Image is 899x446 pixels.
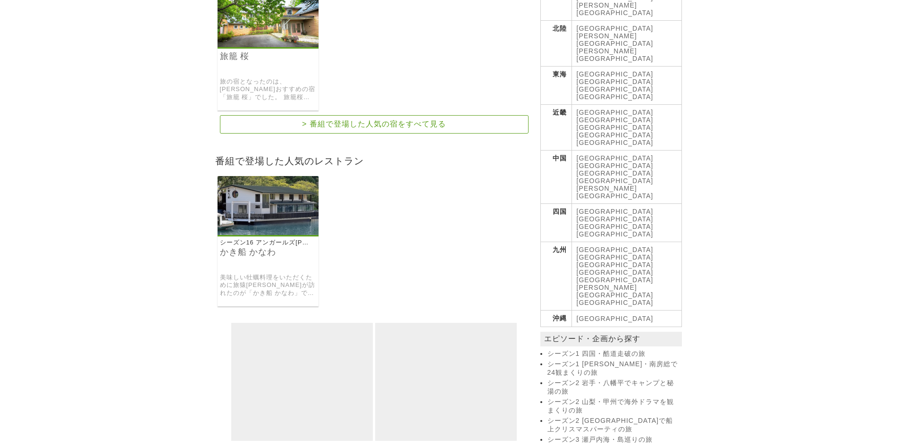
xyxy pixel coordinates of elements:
[547,379,680,396] a: シーズン2 岩手・八幡平でキャンプと秘湯の旅
[577,25,654,32] a: [GEOGRAPHIC_DATA]
[577,109,654,116] a: [GEOGRAPHIC_DATA]
[218,41,319,49] a: 旅籠 桜
[540,311,571,327] th: 沖縄
[577,131,654,139] a: [GEOGRAPHIC_DATA]
[577,185,654,200] a: [PERSON_NAME][GEOGRAPHIC_DATA]
[220,115,529,134] a: > 番組で登場した人気の宿をすべて見る
[577,253,654,261] a: [GEOGRAPHIC_DATA]
[577,315,654,322] a: [GEOGRAPHIC_DATA]
[577,269,654,276] a: [GEOGRAPHIC_DATA]
[220,78,317,101] a: 旅の宿となったのは、[PERSON_NAME]おすすめの宿「旅籠 桜」でした。 旅籠桜は、[GEOGRAPHIC_DATA]にある全４室のみの大人の隠れ家、全室源泉かけながし温泉付きの宿です。 ...
[577,78,654,85] a: [GEOGRAPHIC_DATA]
[577,93,654,101] a: [GEOGRAPHIC_DATA]
[577,223,654,230] a: [GEOGRAPHIC_DATA]
[577,32,654,47] a: [PERSON_NAME][GEOGRAPHIC_DATA]
[213,152,536,169] h2: 番組で登場した人気のレストラン
[540,105,571,151] th: 近畿
[540,151,571,204] th: 中国
[540,67,571,105] th: 東海
[577,215,654,223] a: [GEOGRAPHIC_DATA]
[547,436,680,444] a: シーズン3 瀬戸内海・島巡りの旅
[577,154,654,162] a: [GEOGRAPHIC_DATA]
[577,169,654,177] a: [GEOGRAPHIC_DATA]
[577,124,654,131] a: [GEOGRAPHIC_DATA]
[547,398,680,415] a: シーズン2 山梨・甲州で海外ドラマを観まくりの旅
[540,242,571,311] th: 九州
[220,247,317,258] a: かき船 かなわ
[577,139,654,146] a: [GEOGRAPHIC_DATA]
[218,176,319,235] img: かき船 かなわ
[547,417,680,434] a: シーズン2 [GEOGRAPHIC_DATA]で船上クリスマスパーティの旅
[218,228,319,236] a: かき船 かなわ
[577,162,654,169] a: [GEOGRAPHIC_DATA]
[577,177,654,185] a: [GEOGRAPHIC_DATA]
[577,261,654,269] a: [GEOGRAPHIC_DATA]
[218,239,312,247] p: シーズン16 アンガールズ[PERSON_NAME]おすすめ[GEOGRAPHIC_DATA]の旅
[577,1,654,17] a: [PERSON_NAME][GEOGRAPHIC_DATA]
[547,360,680,377] a: シーズン1 [PERSON_NAME]・南房総で24観まくりの旅
[577,208,654,215] a: [GEOGRAPHIC_DATA]
[577,116,654,124] a: [GEOGRAPHIC_DATA]
[577,47,654,62] a: [PERSON_NAME][GEOGRAPHIC_DATA]
[577,246,654,253] a: [GEOGRAPHIC_DATA]
[540,332,682,346] p: エピソード・企画から探す
[577,284,654,299] a: [PERSON_NAME][GEOGRAPHIC_DATA]
[220,274,317,297] a: 美味しい牡蠣料理をいただくために旅猿[PERSON_NAME]が訪れたのが「かき船 かなわ」でした。 かき船 かなわは、瀬戸内の食材をふんだんに使った広島らしい料理を味わうことができるお店です。...
[577,276,654,284] a: [GEOGRAPHIC_DATA]
[540,21,571,67] th: 北陸
[220,51,317,62] a: 旅籠 桜
[540,204,571,242] th: 四国
[577,230,654,238] a: [GEOGRAPHIC_DATA]
[547,350,680,358] a: シーズン1 四国・酷道走破の旅
[577,70,654,78] a: [GEOGRAPHIC_DATA]
[577,85,654,93] a: [GEOGRAPHIC_DATA]
[577,299,654,306] a: [GEOGRAPHIC_DATA]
